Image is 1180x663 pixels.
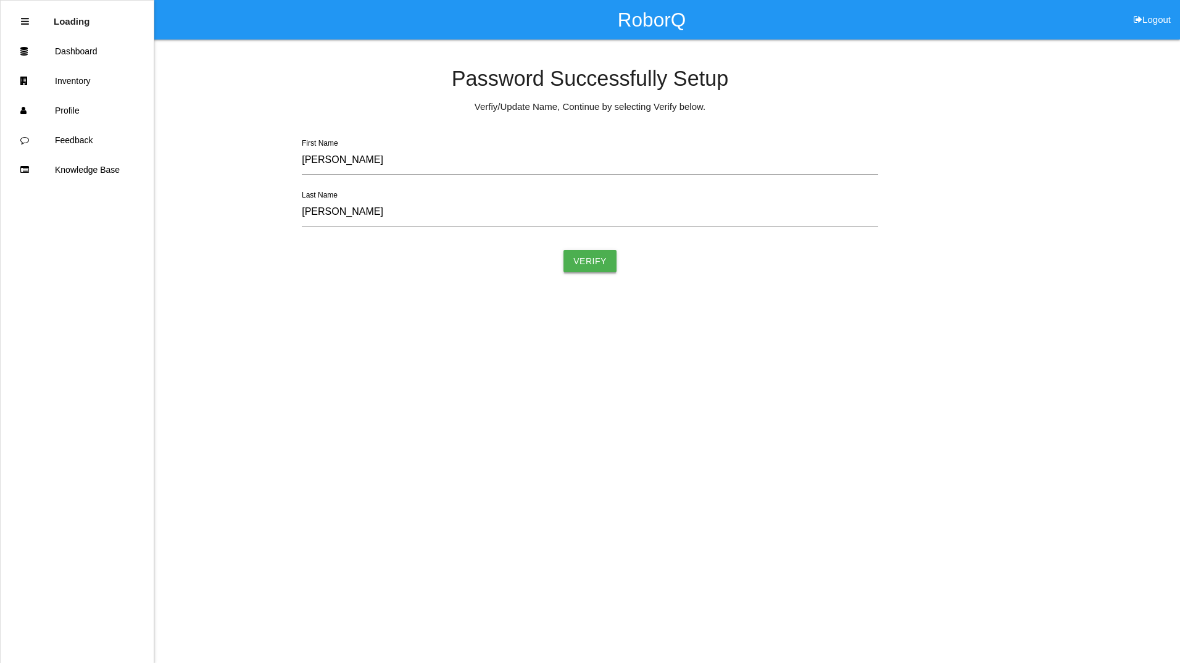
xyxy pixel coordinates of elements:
button: Verify [563,250,617,272]
label: First Name [302,138,338,149]
input: Required [302,198,878,227]
a: Dashboard [1,36,154,66]
label: Last Name [302,190,338,201]
div: Close [21,7,29,36]
p: Loading [54,7,89,27]
a: Profile [1,96,154,125]
a: Knowledge Base [1,155,154,185]
a: Inventory [1,66,154,96]
input: Required [302,146,878,175]
a: Feedback [1,125,154,155]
